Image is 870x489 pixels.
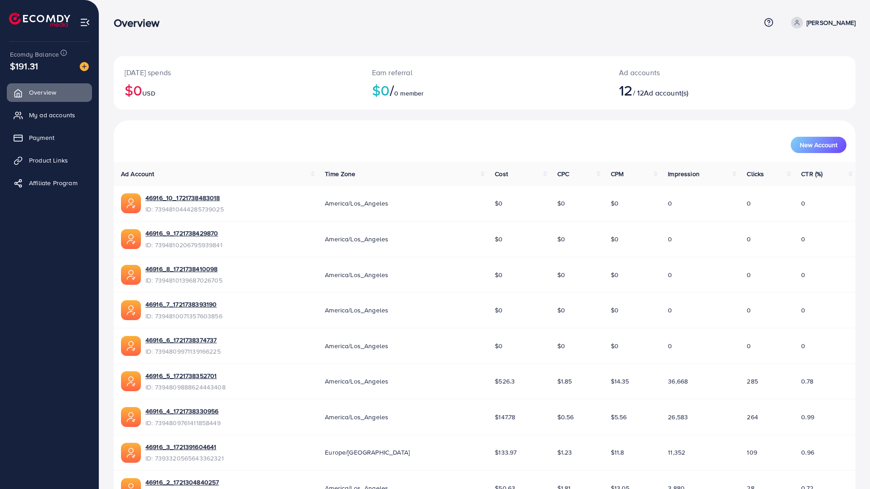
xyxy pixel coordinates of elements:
[801,199,805,208] span: 0
[495,306,503,315] span: $0
[145,276,222,285] span: ID: 7394810139687026705
[121,336,141,356] img: ic-ads-acc.e4c84228.svg
[495,169,508,178] span: Cost
[121,265,141,285] img: ic-ads-acc.e4c84228.svg
[801,169,822,178] span: CTR (%)
[801,448,814,457] span: 0.96
[668,306,672,315] span: 0
[372,81,598,99] h2: $0
[495,235,503,244] span: $0
[791,137,846,153] button: New Account
[801,377,813,386] span: 0.78
[29,88,56,97] span: Overview
[125,81,350,99] h2: $0
[121,169,155,178] span: Ad Account
[145,205,224,214] span: ID: 7394810444285739025
[121,371,141,391] img: ic-ads-acc.e4c84228.svg
[495,412,515,422] span: $147.78
[7,83,92,101] a: Overview
[611,412,627,422] span: $5.56
[145,418,221,427] span: ID: 7394809761411858449
[495,377,515,386] span: $526.3
[145,347,221,356] span: ID: 7394809971139166225
[668,270,672,279] span: 0
[611,235,619,244] span: $0
[801,235,805,244] span: 0
[394,89,424,98] span: 0 member
[668,377,688,386] span: 36,668
[619,81,783,99] h2: / 12
[121,193,141,213] img: ic-ads-acc.e4c84228.svg
[145,300,217,309] a: 46916_7_1721738393190
[747,235,751,244] span: 0
[668,199,672,208] span: 0
[557,448,572,457] span: $1.23
[145,240,222,249] span: ID: 7394810206795939841
[747,270,751,279] span: 0
[644,88,688,98] span: Ad account(s)
[668,169,700,178] span: Impression
[325,169,355,178] span: Time Zone
[29,133,54,142] span: Payment
[747,169,764,178] span: Clicks
[611,270,619,279] span: $0
[145,454,224,463] span: ID: 7393320565643362321
[325,270,388,279] span: America/Los_Angeles
[325,341,388,350] span: America/Los_Angeles
[121,443,141,463] img: ic-ads-acc.e4c84228.svg
[372,67,598,78] p: Earn referral
[325,412,388,422] span: America/Los_Angeles
[145,442,216,451] a: 46916_3_1721391604641
[325,448,410,457] span: Europe/[GEOGRAPHIC_DATA]
[325,199,388,208] span: America/Los_Angeles
[668,341,672,350] span: 0
[800,142,837,148] span: New Account
[10,59,38,72] span: $191.31
[747,412,758,422] span: 264
[831,448,863,482] iframe: Chat
[495,448,517,457] span: $133.97
[325,306,388,315] span: America/Los_Angeles
[145,229,218,238] a: 46916_9_1721738429870
[611,448,624,457] span: $11.8
[7,106,92,124] a: My ad accounts
[619,67,783,78] p: Ad accounts
[747,199,751,208] span: 0
[807,17,855,28] p: [PERSON_NAME]
[29,156,68,165] span: Product Links
[747,448,757,457] span: 109
[611,199,619,208] span: $0
[145,264,217,273] a: 46916_8_1721738410098
[29,178,77,187] span: Affiliate Program
[325,377,388,386] span: America/Los_Angeles
[668,448,685,457] span: 11,352
[747,306,751,315] span: 0
[801,412,814,422] span: 0.99
[80,62,89,71] img: image
[495,341,503,350] span: $0
[10,50,59,59] span: Ecomdy Balance
[557,306,565,315] span: $0
[325,235,388,244] span: America/Los_Angeles
[145,193,220,202] a: 46916_10_1721738483018
[145,371,217,380] a: 46916_5_1721738352701
[747,377,758,386] span: 285
[668,235,672,244] span: 0
[390,80,394,101] span: /
[29,110,75,120] span: My ad accounts
[788,17,855,29] a: [PERSON_NAME]
[145,407,218,416] a: 46916_4_1721738330956
[114,16,167,29] h3: Overview
[145,383,226,392] span: ID: 7394809888624443408
[619,80,633,101] span: 12
[145,336,217,345] a: 46916_6_1721738374737
[495,270,503,279] span: $0
[747,341,751,350] span: 0
[557,341,565,350] span: $0
[611,306,619,315] span: $0
[668,412,688,422] span: 26,583
[611,341,619,350] span: $0
[557,235,565,244] span: $0
[557,199,565,208] span: $0
[801,341,805,350] span: 0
